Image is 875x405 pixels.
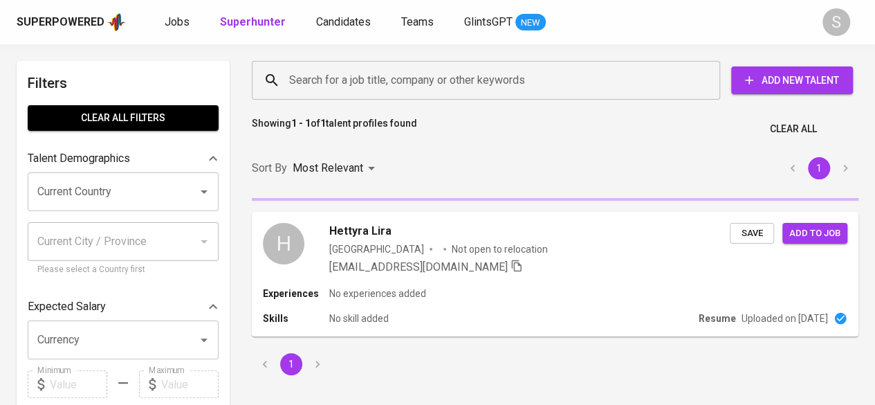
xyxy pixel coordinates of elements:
p: Talent Demographics [28,150,130,167]
button: Save [730,223,774,244]
div: [GEOGRAPHIC_DATA] [329,242,424,256]
a: Jobs [165,14,192,31]
div: S [822,8,850,36]
input: Value [161,370,219,398]
h6: Filters [28,72,219,94]
p: Not open to relocation [452,242,548,256]
span: Teams [401,15,434,28]
a: Superhunter [220,14,288,31]
span: [EMAIL_ADDRESS][DOMAIN_NAME] [329,260,508,273]
button: Open [194,330,214,350]
a: HHettyra Lira[GEOGRAPHIC_DATA]Not open to relocation[EMAIL_ADDRESS][DOMAIN_NAME] SaveAdd to jobEx... [252,212,858,336]
div: H [263,223,304,264]
b: 1 [320,118,326,129]
p: Most Relevant [293,160,363,177]
input: Value [50,370,107,398]
button: Clear All filters [28,105,219,131]
p: No skill added [329,312,389,325]
div: Most Relevant [293,156,380,181]
span: Clear All [770,120,817,138]
img: app logo [107,12,126,33]
p: Experiences [263,287,329,300]
span: Save [737,226,767,242]
div: Expected Salary [28,293,219,321]
p: Uploaded on [DATE] [742,312,828,325]
button: page 1 [808,157,830,179]
p: Skills [263,312,329,325]
p: Resume [699,312,736,325]
span: Jobs [165,15,190,28]
span: Hettyra Lira [329,223,392,240]
span: NEW [515,16,546,30]
span: Add to job [789,226,840,242]
p: No experiences added [329,287,426,300]
div: Superpowered [17,15,104,30]
p: Expected Salary [28,298,106,315]
span: Clear All filters [39,109,208,127]
span: GlintsGPT [464,15,513,28]
span: Add New Talent [742,72,842,89]
b: 1 - 1 [291,118,311,129]
p: Showing of talent profiles found [252,116,417,142]
div: Talent Demographics [28,145,219,172]
nav: pagination navigation [780,157,858,179]
button: Add to job [782,223,847,244]
b: Superhunter [220,15,286,28]
a: GlintsGPT NEW [464,14,546,31]
button: page 1 [280,353,302,375]
a: Candidates [316,14,374,31]
button: Clear All [764,116,822,142]
button: Open [194,182,214,201]
nav: pagination navigation [252,353,331,375]
a: Teams [401,14,436,31]
p: Sort By [252,160,287,177]
button: Add New Talent [731,66,853,94]
p: Please select a Country first [37,263,209,277]
a: Superpoweredapp logo [17,12,126,33]
span: Candidates [316,15,371,28]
